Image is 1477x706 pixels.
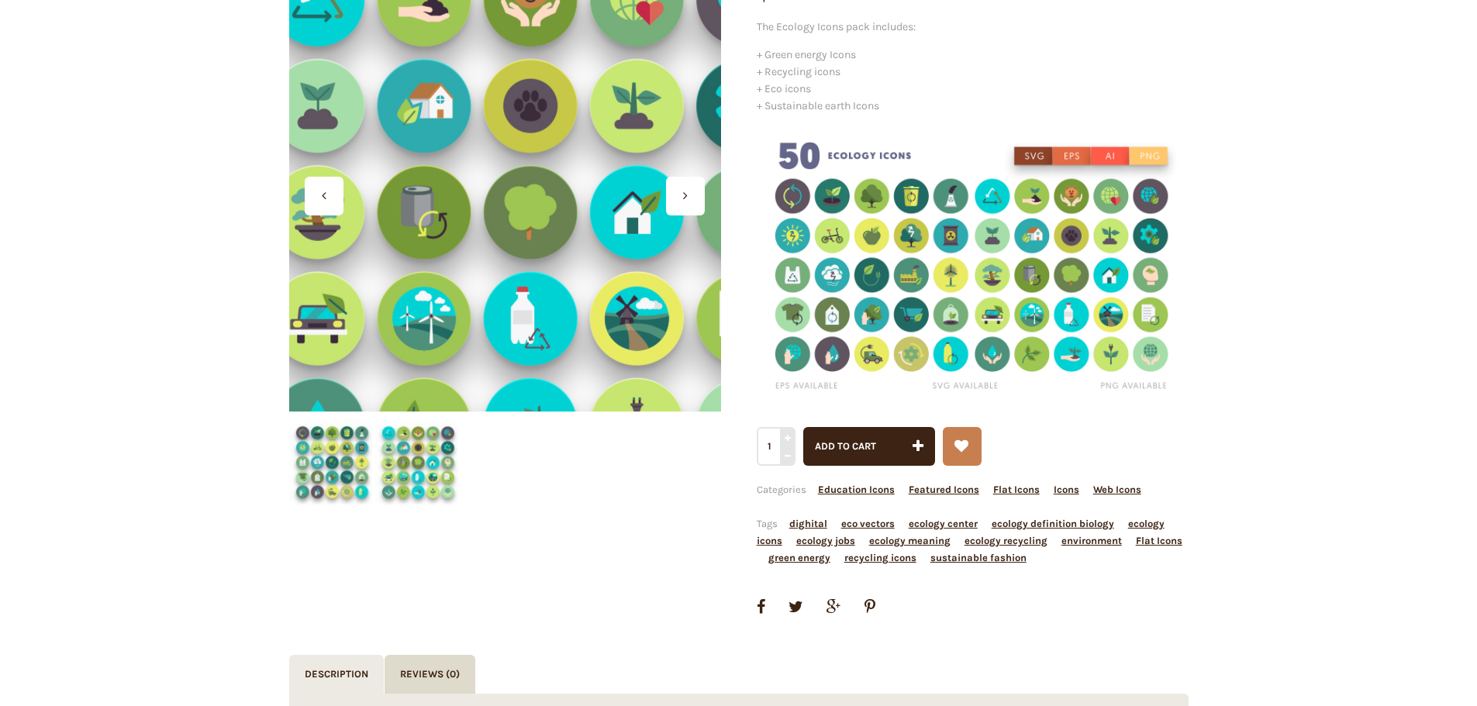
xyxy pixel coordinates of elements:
[909,518,978,529] a: ecology center
[757,518,1182,563] span: Tags
[757,19,1189,36] p: The Ecology Icons pack includes:
[1054,484,1079,495] a: Icons
[869,535,951,546] a: ecology meaning
[909,484,979,495] a: Featured Icons
[789,518,827,529] a: dighital
[1136,535,1182,546] a: Flat Icons
[1093,484,1141,495] a: Web Icons
[993,484,1040,495] a: Flat Icons
[289,655,384,694] a: Description
[289,419,375,505] img: Ecology Icons
[841,518,895,529] a: eco vectors
[1061,535,1122,546] a: environment
[930,552,1027,563] a: sustainable fashion
[757,484,1141,495] span: Categories
[757,518,1165,546] a: ecology icons
[965,535,1047,546] a: ecology recycling
[796,535,855,546] a: ecology jobs
[803,427,935,466] button: Add to cart
[844,552,916,563] a: recycling icons
[757,427,793,466] input: Qty
[757,46,1189,115] p: + Green energy Icons + Recycling icons + Eco icons + Sustainable earth Icons
[385,655,475,694] a: Reviews (0)
[375,419,461,505] img: ecology icons
[992,518,1114,529] a: ecology definition biology
[815,440,876,452] span: Add to cart
[768,552,830,563] a: green energy
[757,126,1189,402] img: 50 Ecology Icons
[818,484,895,495] a: Education Icons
